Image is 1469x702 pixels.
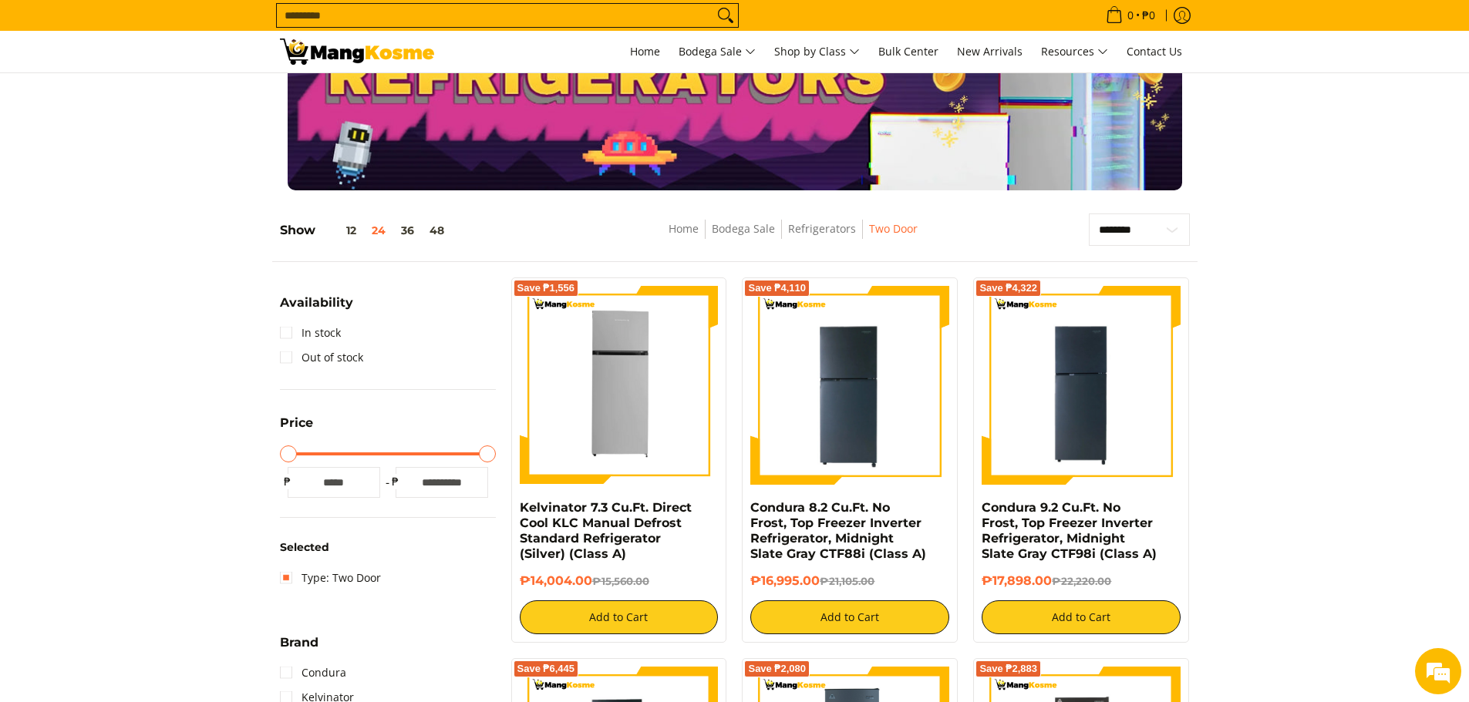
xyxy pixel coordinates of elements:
[957,44,1023,59] span: New Arrivals
[949,31,1030,72] a: New Arrivals
[871,31,946,72] a: Bulk Center
[878,44,938,59] span: Bulk Center
[280,660,346,685] a: Condura
[982,286,1181,485] img: Condura 9.2 Cu.Ft. No Frost, Top Freezer Inverter Refrigerator, Midnight Slate Gray CTF98i (Class A)
[750,600,949,634] button: Add to Cart
[630,44,660,59] span: Home
[713,4,738,27] button: Search
[788,221,856,236] a: Refrigerators
[563,220,1023,254] nav: Breadcrumbs
[750,500,926,561] a: Condura 8.2 Cu.Ft. No Frost, Top Freezer Inverter Refrigerator, Midnight Slate Gray CTF88i (Class A)
[280,637,318,660] summary: Open
[280,297,353,309] span: Availability
[315,224,364,237] button: 12
[422,224,452,237] button: 48
[774,42,860,62] span: Shop by Class
[364,224,393,237] button: 24
[1127,44,1182,59] span: Contact Us
[280,39,434,65] img: Bodega Sale Refrigerator l Mang Kosme: Home Appliances Warehouse Sale Two Door
[520,500,692,561] a: Kelvinator 7.3 Cu.Ft. Direct Cool KLC Manual Defrost Standard Refrigerator (Silver) (Class A)
[712,221,775,236] a: Bodega Sale
[748,664,806,673] span: Save ₱2,080
[1052,575,1111,587] del: ₱22,220.00
[1101,7,1160,24] span: •
[982,573,1181,589] h6: ₱17,898.00
[280,417,313,441] summary: Open
[280,345,363,370] a: Out of stock
[748,284,806,293] span: Save ₱4,110
[1140,10,1157,21] span: ₱0
[280,637,318,649] span: Brand
[750,573,949,589] h6: ₱16,995.00
[280,417,313,429] span: Price
[280,223,452,238] h5: Show
[982,500,1157,561] a: Condura 9.2 Cu.Ft. No Frost, Top Freezer Inverter Refrigerator, Midnight Slate Gray CTF98i (Class A)
[517,664,575,673] span: Save ₱6,445
[592,575,649,587] del: ₱15,560.00
[869,220,918,239] span: Two Door
[750,286,949,485] img: Condura 8.2 Cu.Ft. No Frost, Top Freezer Inverter Refrigerator, Midnight Slate Gray CTF88i (Class A)
[671,31,763,72] a: Bodega Sale
[520,573,719,589] h6: ₱14,004.00
[979,284,1037,293] span: Save ₱4,322
[280,566,381,590] a: Type: Two Door
[280,474,295,489] span: ₱
[280,321,341,345] a: In stock
[1033,31,1116,72] a: Resources
[450,31,1190,72] nav: Main Menu
[280,541,496,555] h6: Selected
[1041,42,1108,62] span: Resources
[393,224,422,237] button: 36
[280,297,353,321] summary: Open
[520,600,719,634] button: Add to Cart
[979,664,1037,673] span: Save ₱2,883
[982,600,1181,634] button: Add to Cart
[1119,31,1190,72] a: Contact Us
[520,286,719,485] img: Kelvinator 7.3 Cu.Ft. Direct Cool KLC Manual Defrost Standard Refrigerator (Silver) (Class A)
[767,31,868,72] a: Shop by Class
[517,284,575,293] span: Save ₱1,556
[820,575,874,587] del: ₱21,105.00
[1125,10,1136,21] span: 0
[669,221,699,236] a: Home
[679,42,756,62] span: Bodega Sale
[388,474,403,489] span: ₱
[622,31,668,72] a: Home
